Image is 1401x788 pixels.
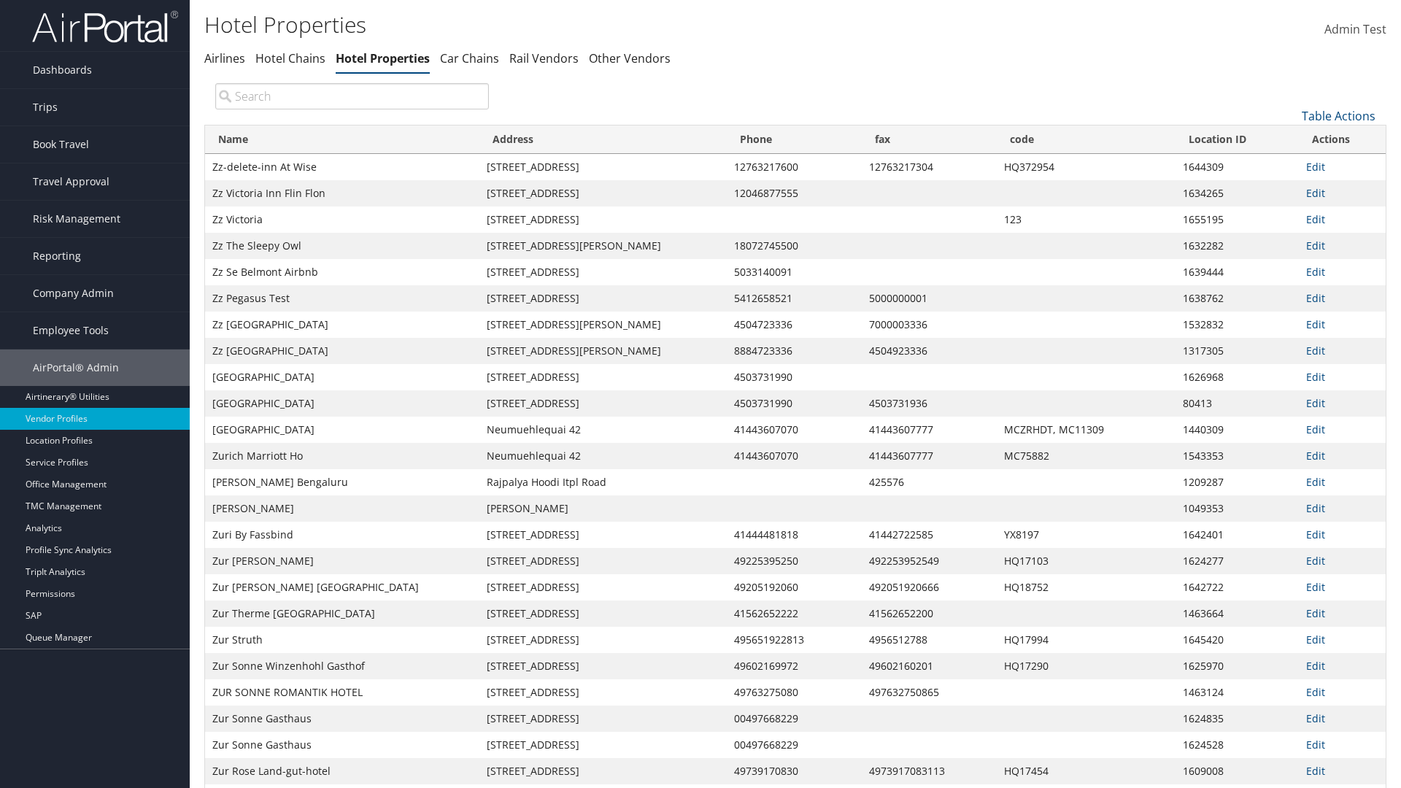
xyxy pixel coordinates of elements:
td: 123 [997,206,1176,233]
th: Address: activate to sort column ascending [479,125,726,154]
td: 492051920666 [862,574,997,600]
span: Admin Test [1324,21,1386,37]
td: 1642401 [1176,522,1299,548]
td: 7000003336 [862,312,997,338]
span: Trips [33,89,58,125]
th: fax: activate to sort column ascending [862,125,997,154]
td: [STREET_ADDRESS] [479,574,726,600]
td: Neumuehlequai 42 [479,417,726,443]
td: 12763217304 [862,154,997,180]
td: [STREET_ADDRESS] [479,180,726,206]
td: Zur Sonne Gasthaus [205,706,479,732]
td: 4973917083113 [862,758,997,784]
a: Edit [1306,291,1325,305]
a: Edit [1306,501,1325,515]
td: Zurich Marriott Ho [205,443,479,469]
td: 00497668229 [727,732,862,758]
a: Edit [1306,554,1325,568]
td: Zz [GEOGRAPHIC_DATA] [205,312,479,338]
td: Zuri By Fassbind [205,522,479,548]
span: Reporting [33,238,81,274]
td: HQ17290 [997,653,1176,679]
td: [PERSON_NAME] Bengaluru [205,469,479,495]
th: code: activate to sort column ascending [997,125,1176,154]
td: 5000000001 [862,285,997,312]
td: 41444481818 [727,522,862,548]
a: Edit [1306,317,1325,331]
td: 1634265 [1176,180,1299,206]
td: Zz Pegasus Test [205,285,479,312]
a: Edit [1306,186,1325,200]
td: Zur [PERSON_NAME] [205,548,479,574]
td: 00497668229 [727,706,862,732]
td: 49205192060 [727,574,862,600]
td: HQ18752 [997,574,1176,600]
span: Employee Tools [33,312,109,349]
td: 1543353 [1176,443,1299,469]
a: Edit [1306,633,1325,646]
td: 1626968 [1176,364,1299,390]
td: [STREET_ADDRESS] [479,758,726,784]
td: 4503731990 [727,364,862,390]
td: Zur Sonne Gasthaus [205,732,479,758]
span: Company Admin [33,275,114,312]
td: [PERSON_NAME] [205,495,479,522]
td: 1624528 [1176,732,1299,758]
td: 1209287 [1176,469,1299,495]
span: Dashboards [33,52,92,88]
td: 425576 [862,469,997,495]
th: Phone: activate to sort column ascending [727,125,862,154]
td: [STREET_ADDRESS] [479,206,726,233]
a: Edit [1306,370,1325,384]
a: Airlines [204,50,245,66]
a: Rail Vendors [509,50,579,66]
td: 49602169972 [727,653,862,679]
span: AirPortal® Admin [33,349,119,386]
td: [STREET_ADDRESS][PERSON_NAME] [479,233,726,259]
a: Edit [1306,422,1325,436]
td: [GEOGRAPHIC_DATA] [205,417,479,443]
td: [STREET_ADDRESS] [479,732,726,758]
td: 4503731936 [862,390,997,417]
td: 1645420 [1176,627,1299,653]
td: [GEOGRAPHIC_DATA] [205,364,479,390]
td: 49739170830 [727,758,862,784]
td: 1632282 [1176,233,1299,259]
td: Zz The Sleepy Owl [205,233,479,259]
a: Other Vendors [589,50,671,66]
a: Edit [1306,449,1325,463]
td: Zz-delete-inn At Wise [205,154,479,180]
td: 41443607070 [727,443,862,469]
th: Location ID: activate to sort column ascending [1176,125,1299,154]
td: [STREET_ADDRESS][PERSON_NAME] [479,338,726,364]
td: Zur Struth [205,627,479,653]
td: [STREET_ADDRESS] [479,679,726,706]
td: [STREET_ADDRESS] [479,548,726,574]
td: [STREET_ADDRESS] [479,627,726,653]
th: Actions [1299,125,1386,154]
td: 1639444 [1176,259,1299,285]
a: Edit [1306,606,1325,620]
td: 5412658521 [727,285,862,312]
td: [STREET_ADDRESS] [479,364,726,390]
a: Table Actions [1302,108,1375,124]
td: [STREET_ADDRESS][PERSON_NAME] [479,312,726,338]
td: 1642722 [1176,574,1299,600]
a: Edit [1306,711,1325,725]
td: 4504723336 [727,312,862,338]
td: [STREET_ADDRESS] [479,285,726,312]
td: 4503731990 [727,390,862,417]
span: Travel Approval [33,163,109,200]
td: 41562652200 [862,600,997,627]
td: 1625970 [1176,653,1299,679]
a: Edit [1306,580,1325,594]
a: Edit [1306,475,1325,489]
input: Search [215,83,489,109]
td: 1624277 [1176,548,1299,574]
a: Hotel Properties [336,50,430,66]
td: Rajpalya Hoodi Itpl Road [479,469,726,495]
td: 1440309 [1176,417,1299,443]
td: Zur Sonne Winzenhohl Gasthof [205,653,479,679]
h1: Hotel Properties [204,9,992,40]
td: MC75882 [997,443,1176,469]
